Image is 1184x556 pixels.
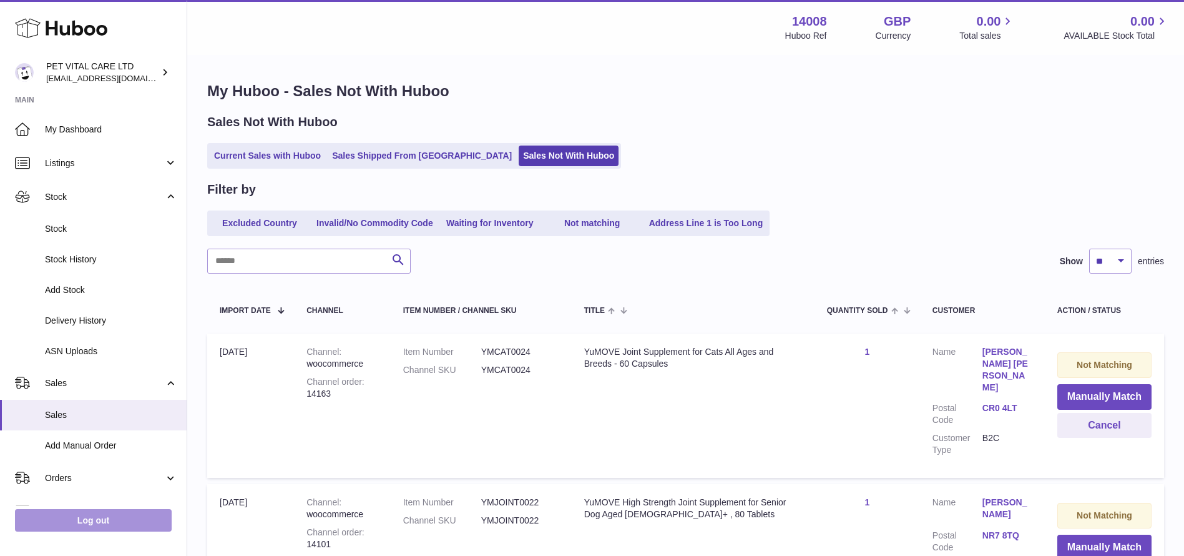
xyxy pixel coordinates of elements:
[45,345,177,357] span: ASN Uploads
[45,440,177,452] span: Add Manual Order
[645,213,768,234] a: Address Line 1 is Too Long
[46,73,183,83] span: [EMAIL_ADDRESS][DOMAIN_NAME]
[403,346,481,358] dt: Item Number
[306,307,378,315] div: Channel
[210,213,310,234] a: Excluded Country
[481,346,559,358] dd: YMCAT0024
[864,347,869,357] a: 1
[45,254,177,266] span: Stock History
[45,315,177,327] span: Delivery History
[932,402,982,426] dt: Postal Code
[982,346,1032,394] a: [PERSON_NAME] [PERSON_NAME]
[977,13,1001,30] span: 0.00
[45,409,177,421] span: Sales
[45,377,164,389] span: Sales
[1064,13,1169,42] a: 0.00 AVAILABLE Stock Total
[45,506,177,518] span: Usage
[306,497,341,507] strong: Channel
[306,347,341,357] strong: Channel
[1060,256,1083,267] label: Show
[932,307,1032,315] div: Customer
[45,284,177,296] span: Add Stock
[584,346,802,370] div: YuMOVE Joint Supplement for Cats All Ages and Breeds - 60 Capsules
[207,114,338,131] h2: Sales Not With Huboo
[876,30,911,42] div: Currency
[519,146,619,166] a: Sales Not With Huboo
[932,497,982,524] dt: Name
[220,307,271,315] span: Import date
[306,527,378,550] div: 14101
[884,13,911,30] strong: GBP
[45,472,164,484] span: Orders
[932,432,982,456] dt: Customer Type
[328,146,516,166] a: Sales Shipped From [GEOGRAPHIC_DATA]
[306,377,364,387] strong: Channel order
[864,497,869,507] a: 1
[982,530,1032,542] a: NR7 8TQ
[1057,413,1152,439] button: Cancel
[1130,13,1155,30] span: 0.00
[45,191,164,203] span: Stock
[207,81,1164,101] h1: My Huboo - Sales Not With Huboo
[15,63,34,82] img: petvitalcare@gmail.com
[1057,307,1152,315] div: Action / Status
[306,527,364,537] strong: Channel order
[982,497,1032,520] a: [PERSON_NAME]
[542,213,642,234] a: Not matching
[15,509,172,532] a: Log out
[481,515,559,527] dd: YMJOINT0022
[306,376,378,400] div: 14163
[792,13,827,30] strong: 14008
[1064,30,1169,42] span: AVAILABLE Stock Total
[785,30,827,42] div: Huboo Ref
[959,13,1015,42] a: 0.00 Total sales
[440,213,540,234] a: Waiting for Inventory
[207,181,256,198] h2: Filter by
[46,61,159,84] div: PET VITAL CARE LTD
[45,157,164,169] span: Listings
[312,213,438,234] a: Invalid/No Commodity Code
[45,124,177,136] span: My Dashboard
[982,402,1032,414] a: CR0 4LT
[1077,510,1132,520] strong: Not Matching
[959,30,1015,42] span: Total sales
[1077,360,1132,370] strong: Not Matching
[403,497,481,509] dt: Item Number
[584,307,605,315] span: Title
[932,530,982,554] dt: Postal Code
[306,346,378,370] div: woocommerce
[481,364,559,376] dd: YMCAT0024
[584,497,802,520] div: YuMOVE High Strength Joint Supplement for Senior Dog Aged [DEMOGRAPHIC_DATA]+ , 80 Tablets
[403,515,481,527] dt: Channel SKU
[481,497,559,509] dd: YMJOINT0022
[1057,384,1152,410] button: Manually Match
[45,223,177,235] span: Stock
[1138,256,1164,267] span: entries
[827,307,888,315] span: Quantity Sold
[207,334,294,478] td: [DATE]
[932,346,982,397] dt: Name
[306,497,378,520] div: woocommerce
[210,146,325,166] a: Current Sales with Huboo
[403,364,481,376] dt: Channel SKU
[982,432,1032,456] dd: B2C
[403,307,559,315] div: Item Number / Channel SKU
